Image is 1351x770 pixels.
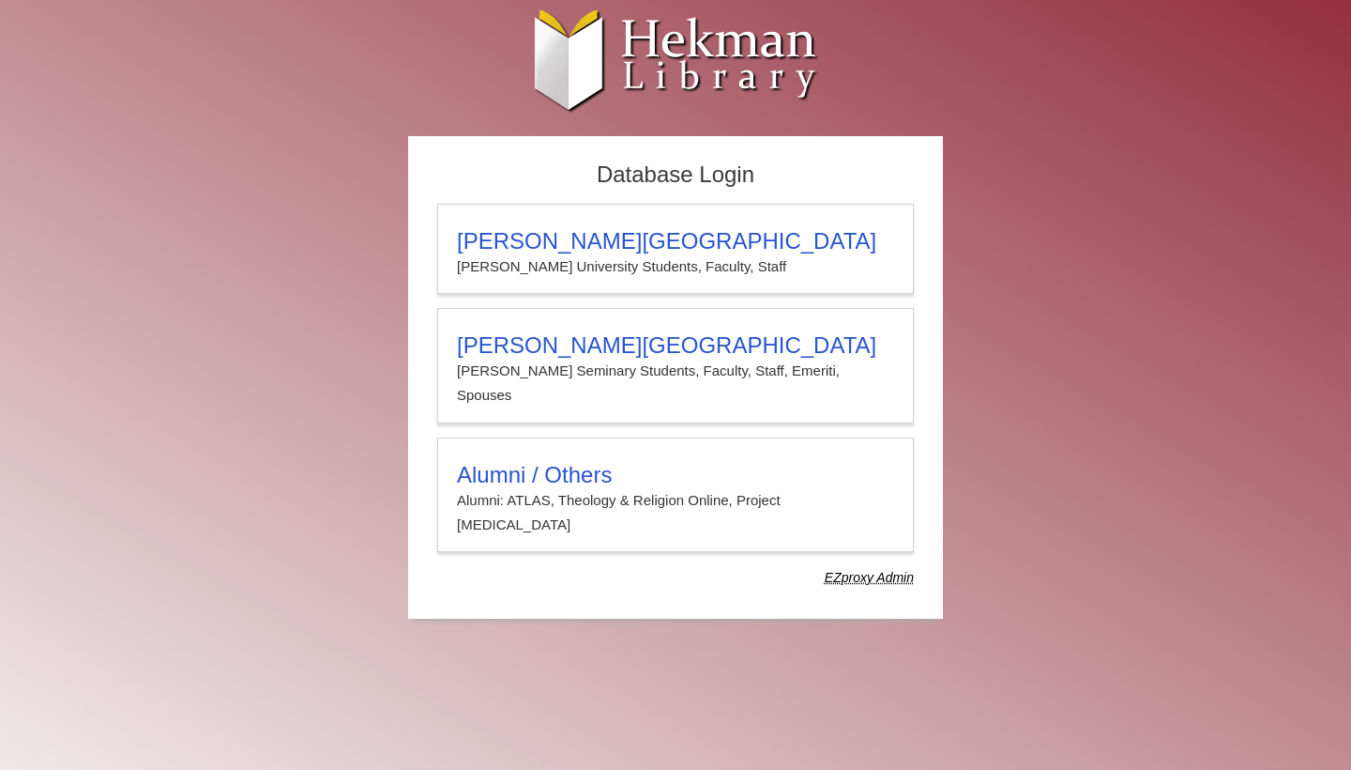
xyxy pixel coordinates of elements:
[457,254,894,279] p: [PERSON_NAME] University Students, Faculty, Staff
[825,570,914,585] dfn: Use Alumni login
[437,204,914,294] a: [PERSON_NAME][GEOGRAPHIC_DATA][PERSON_NAME] University Students, Faculty, Staff
[457,462,894,488] h3: Alumni / Others
[457,228,894,254] h3: [PERSON_NAME][GEOGRAPHIC_DATA]
[437,308,914,423] a: [PERSON_NAME][GEOGRAPHIC_DATA][PERSON_NAME] Seminary Students, Faculty, Staff, Emeriti, Spouses
[457,488,894,538] p: Alumni: ATLAS, Theology & Religion Online, Project [MEDICAL_DATA]
[457,332,894,359] h3: [PERSON_NAME][GEOGRAPHIC_DATA]
[457,462,894,538] summary: Alumni / OthersAlumni: ATLAS, Theology & Religion Online, Project [MEDICAL_DATA]
[457,359,894,408] p: [PERSON_NAME] Seminary Students, Faculty, Staff, Emeriti, Spouses
[428,156,923,194] h2: Database Login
